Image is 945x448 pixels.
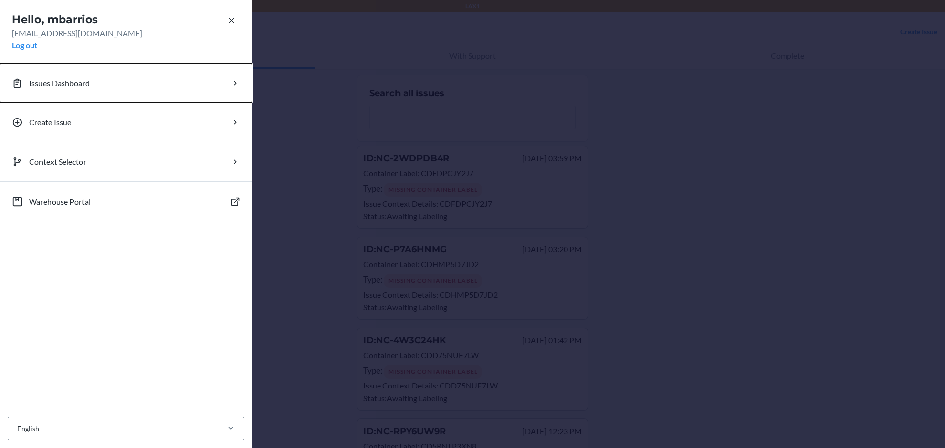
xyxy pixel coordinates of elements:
p: Issues Dashboard [29,77,90,89]
p: [EMAIL_ADDRESS][DOMAIN_NAME] [12,28,240,39]
h2: Hello, mbarrios [12,12,240,28]
p: Context Selector [29,156,86,168]
p: Warehouse Portal [29,196,91,208]
p: Create Issue [29,117,71,128]
button: Log out [12,39,37,51]
div: English [17,423,39,434]
input: English [16,423,17,434]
